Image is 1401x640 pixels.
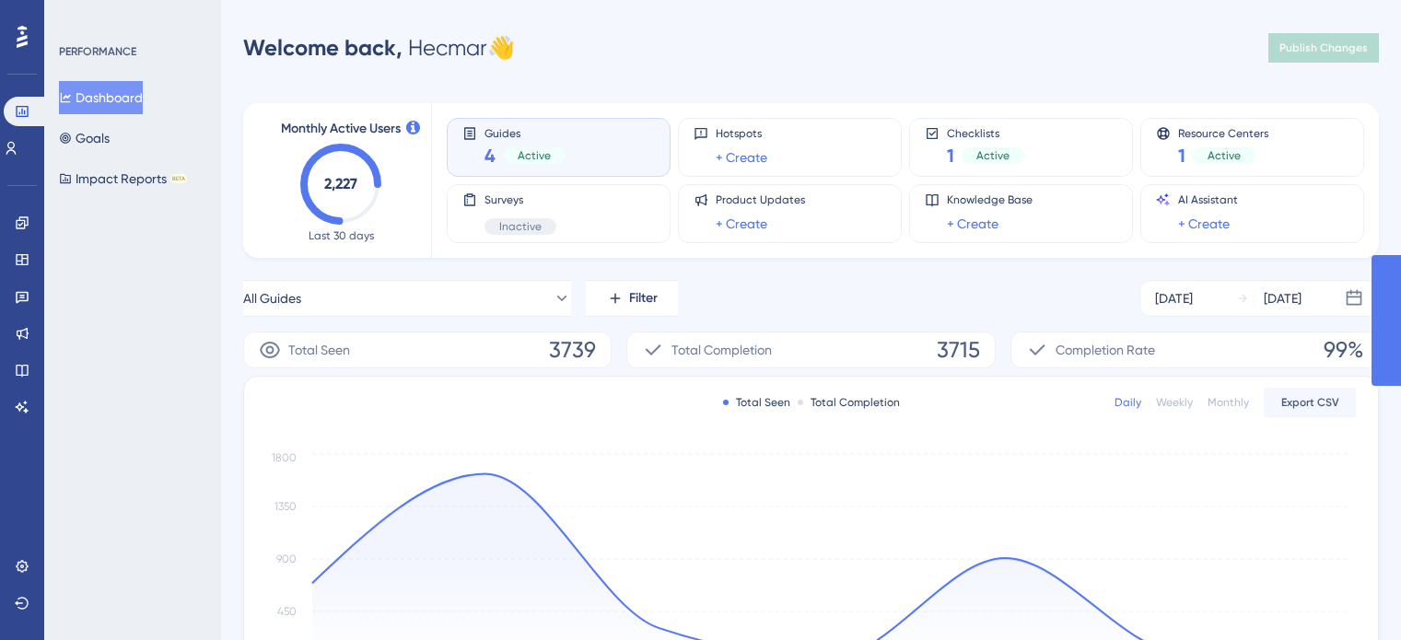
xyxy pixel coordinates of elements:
button: Dashboard [59,81,143,114]
span: Welcome back, [243,34,403,61]
button: Goals [59,122,110,155]
span: Knowledge Base [947,192,1033,207]
div: Daily [1115,395,1141,410]
div: Monthly [1208,395,1249,410]
div: BETA [170,174,187,183]
span: 99% [1324,335,1363,365]
iframe: UserGuiding AI Assistant Launcher [1324,567,1379,623]
a: + Create [716,146,767,169]
span: Filter [629,287,658,309]
text: 2,227 [324,175,357,192]
span: AI Assistant [1178,192,1238,207]
span: Inactive [499,219,542,234]
button: All Guides [243,280,571,317]
span: 3739 [549,335,596,365]
div: Hecmar 👋 [243,33,515,63]
span: Checklists [947,126,1024,139]
span: Product Updates [716,192,805,207]
div: PERFORMANCE [59,44,136,59]
div: Weekly [1156,395,1193,410]
div: Total Seen [723,395,790,410]
span: 1 [947,143,954,169]
div: [DATE] [1264,287,1302,309]
button: Filter [586,280,678,317]
span: Publish Changes [1279,41,1368,55]
button: Publish Changes [1268,33,1379,63]
span: Total Completion [671,339,772,361]
div: Total Completion [798,395,900,410]
span: Resource Centers [1178,126,1268,139]
span: Total Seen [288,339,350,361]
span: 4 [485,143,496,169]
tspan: 450 [277,605,297,618]
a: + Create [947,213,998,235]
span: Hotspots [716,126,767,141]
span: Monthly Active Users [281,118,401,140]
span: Last 30 days [309,228,374,243]
span: Active [1208,148,1241,163]
span: 1 [1178,143,1185,169]
span: Export CSV [1281,395,1339,410]
a: + Create [716,213,767,235]
button: Export CSV [1264,388,1356,417]
span: Completion Rate [1056,339,1155,361]
tspan: 1350 [274,500,297,513]
span: 3715 [937,335,980,365]
tspan: 900 [276,553,297,565]
button: Impact ReportsBETA [59,162,187,195]
span: Surveys [485,192,556,207]
a: + Create [1178,213,1230,235]
span: All Guides [243,287,301,309]
span: Active [518,148,551,163]
tspan: 1800 [272,451,297,464]
span: Guides [485,126,566,139]
div: [DATE] [1155,287,1193,309]
span: Active [976,148,1010,163]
